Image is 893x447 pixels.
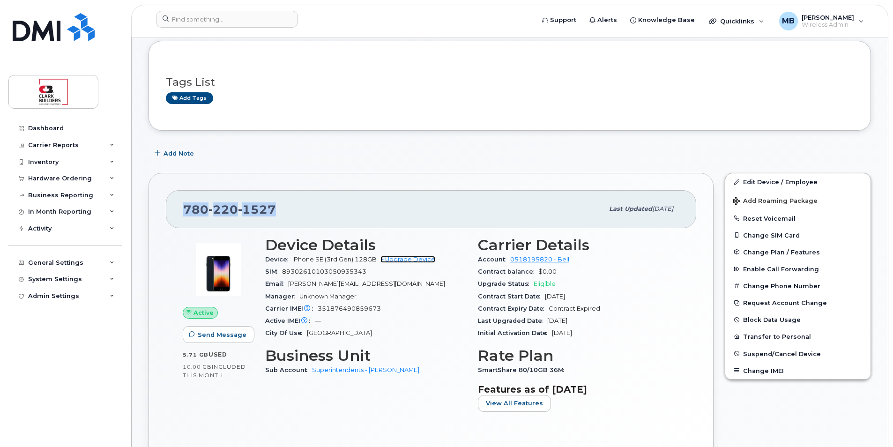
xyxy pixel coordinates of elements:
button: Change Plan / Features [725,244,871,261]
span: 351876490859673 [318,305,381,312]
span: Alerts [597,15,617,25]
span: [DATE] [552,329,572,336]
span: [PERSON_NAME] [802,14,854,21]
span: Quicklinks [720,17,754,25]
span: Account [478,256,510,263]
span: Active [193,308,214,317]
button: Transfer to Personal [725,328,871,345]
button: Change Phone Number [725,277,871,294]
button: Reset Voicemail [725,210,871,227]
button: Suspend/Cancel Device [725,345,871,362]
span: $0.00 [538,268,557,275]
span: 89302610103050935343 [282,268,366,275]
a: Superintendents - [PERSON_NAME] [312,366,419,373]
a: + Upgrade Device [380,256,435,263]
span: [DATE] [547,317,567,324]
span: 1527 [238,202,276,216]
span: City Of Use [265,329,307,336]
span: SmartShare 80/10GB 36M [478,366,569,373]
h3: Carrier Details [478,237,679,253]
span: View All Features [486,399,543,408]
span: Wireless Admin [802,21,854,29]
span: Add Note [164,149,194,158]
a: 0518195820 - Bell [510,256,569,263]
iframe: Messenger Launcher [852,406,886,440]
a: Support [536,11,583,30]
button: Add Roaming Package [725,191,871,210]
span: Send Message [198,330,246,339]
span: Eligible [534,280,556,287]
span: Last Upgraded Date [478,317,547,324]
span: [PERSON_NAME][EMAIL_ADDRESS][DOMAIN_NAME] [288,280,445,287]
span: Email [265,280,288,287]
span: Manager [265,293,299,300]
h3: Rate Plan [478,347,679,364]
div: Quicklinks [702,12,771,30]
span: Unknown Manager [299,293,357,300]
span: included this month [183,363,246,379]
span: 10.00 GB [183,364,212,370]
h3: Business Unit [265,347,467,364]
span: Active IMEI [265,317,315,324]
button: Request Account Change [725,294,871,311]
span: Initial Activation Date [478,329,552,336]
button: Enable Call Forwarding [725,261,871,277]
a: Alerts [583,11,624,30]
span: used [208,351,227,358]
span: Knowledge Base [638,15,695,25]
img: image20231002-3703462-1angbar.jpeg [190,241,246,298]
span: Contract Expired [549,305,600,312]
span: [GEOGRAPHIC_DATA] [307,329,372,336]
button: Add Note [149,145,202,162]
span: 780 [183,202,276,216]
button: Send Message [183,326,254,343]
span: 5.71 GB [183,351,208,358]
span: 220 [208,202,238,216]
span: Enable Call Forwarding [743,266,819,273]
span: Sub Account [265,366,312,373]
span: [DATE] [545,293,565,300]
a: Edit Device / Employee [725,173,871,190]
span: — [315,317,321,324]
span: Last updated [609,205,652,212]
span: Contract Expiry Date [478,305,549,312]
button: Block Data Usage [725,311,871,328]
h3: Tags List [166,76,854,88]
div: Matthew Buttrey [773,12,871,30]
button: Change IMEI [725,362,871,379]
a: Add tags [166,92,213,104]
span: Carrier IMEI [265,305,318,312]
span: SIM [265,268,282,275]
span: Contract Start Date [478,293,545,300]
h3: Features as of [DATE] [478,384,679,395]
span: Upgrade Status [478,280,534,287]
span: Support [550,15,576,25]
span: iPhone SE (3rd Gen) 128GB [292,256,377,263]
button: View All Features [478,395,551,412]
input: Find something... [156,11,298,28]
span: MB [782,15,795,27]
span: Change Plan / Features [743,248,820,255]
button: Change SIM Card [725,227,871,244]
a: Knowledge Base [624,11,701,30]
span: Contract balance [478,268,538,275]
h3: Device Details [265,237,467,253]
span: Suspend/Cancel Device [743,350,821,357]
span: Add Roaming Package [733,197,818,206]
span: Device [265,256,292,263]
span: [DATE] [652,205,673,212]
